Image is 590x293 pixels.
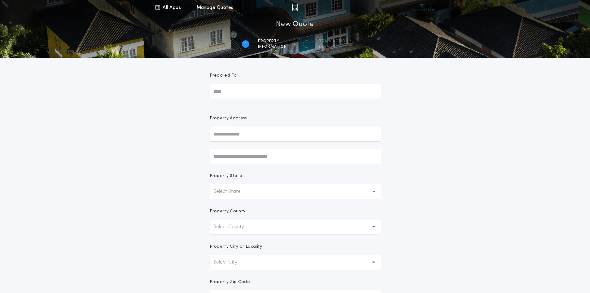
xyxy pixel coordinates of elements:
p: Property City or Locality [210,244,262,250]
input: Prepared For [210,84,381,99]
span: details [319,44,348,49]
p: Select County [213,223,254,231]
h2: 1 [245,42,246,47]
p: Select State [213,188,251,195]
p: Select City [213,259,247,266]
button: Select City [210,255,381,270]
span: Property [258,39,287,44]
h1: New Quote [276,20,314,29]
p: Prepared For [210,73,238,79]
p: Property County [210,208,246,215]
button: Select State [210,184,381,199]
span: Transaction [319,39,348,44]
button: Select County [210,220,381,234]
h2: 2 [305,42,308,47]
p: Property Zip Code [210,279,250,285]
span: information [258,44,287,49]
img: img [292,4,298,11]
img: vs-icon [411,4,434,11]
p: Property State [210,173,242,179]
p: Property Address [210,115,381,122]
